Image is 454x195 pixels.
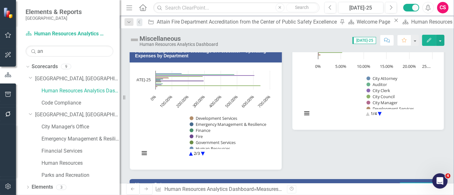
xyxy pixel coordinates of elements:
[367,100,398,105] button: Show City Manager
[346,18,392,26] a: Welcome Page
[129,35,140,45] img: Not Defined
[156,75,255,76] g: Bud-City Clerk, bar series 3 of 15 with 1 bar.
[156,76,203,77] g: City Council, bar series 4 of 15 with 1 bar.
[156,83,163,84] g: Information Technology, bar series 12 of 15 with 1 bar.
[32,63,58,70] a: Scorecards
[135,49,279,59] h3: Personnel Expense as a Percentage of Personnel + Operating Expenses by Department
[373,88,390,93] text: City Clerk
[156,85,261,86] path: Jul-25, 643.89930798. Police.
[352,37,376,44] span: [DATE]-25
[42,87,120,95] a: Human Resources Analytics Dashboard
[156,84,162,85] g: Parks & Recreation, bar series 13 of 15 with 1 bar.
[156,83,163,84] path: Jul-25, 46.39945665. Information Technology.
[149,94,157,102] text: 0%
[318,52,342,53] path: Jul-25, 5.31879919. Police.
[3,7,14,18] img: ClearPoint Strategy
[140,35,218,42] div: Miscellaneous
[156,78,163,79] g: Emergency Management & Resilience, bar series 7 of 15 with 1 bar.
[157,18,338,26] div: Attain Fire Department Accreditation from the Center of Public Safety Excellence
[318,53,319,54] g: Public Works, bar series 15 of 16 with 1 bar.
[156,76,169,77] path: Jul-25, 79.44416053. City Manager.
[164,186,254,192] a: Human Resources Analytics Dashboard
[380,63,393,69] text: 15.00%
[190,134,203,139] button: Show Fire
[42,148,120,155] a: Financial Services
[240,94,255,109] text: 600.00%
[156,78,163,79] path: Jul-25, 46.98174892. Emergency Management & Resilience.
[335,63,346,69] text: 5.00%
[35,75,120,83] a: [GEOGRAPHIC_DATA], [GEOGRAPHIC_DATA] Business Initiatives
[190,116,238,121] button: Show Development Services
[196,121,266,127] text: Emergency Management & Resilience
[367,76,397,81] button: Show City Attorney
[196,146,230,151] text: Human Resources
[194,150,200,156] text: 2/3
[373,106,414,112] text: Development Services
[422,63,431,69] text: 25.…
[153,2,320,13] input: Search ClearPoint...
[340,4,381,12] div: [DATE]-25
[367,88,391,93] button: Show City Clerk
[140,148,149,157] button: View chart menu, Chart
[357,63,370,69] text: 10.00%
[196,127,210,133] text: Finance
[42,160,120,167] a: Human Resources
[42,172,120,179] a: Parks and Recreation
[338,2,383,13] button: [DATE]-25
[156,80,204,81] g: Fire, bar series 9 of 15 with 1 bar.
[156,74,235,75] g: City Auditor, bar series 2 of 15 with 1 bar.
[318,53,319,54] path: Jul-25, 0.2316135. Public Works.
[191,94,206,109] text: 300.00%
[175,94,190,109] text: 200.00%
[26,30,105,38] a: Human Resources Analytics Dashboard
[156,86,158,87] g: Public Works, bar series 15 of 15 with 1 bar.
[26,8,82,16] span: Elements & Reports
[26,46,113,57] input: Search Below...
[373,94,395,99] text: City Council
[158,94,173,109] text: 100.00%
[286,3,318,12] button: Search
[156,80,204,81] path: Jul-25, 295.62916373. Fire.
[42,123,120,131] a: City Manager's Office
[196,115,237,121] text: Development Services
[56,184,66,190] div: 3
[156,84,162,85] path: Jul-25, 37.95919055. Parks & Recreation.
[156,76,169,77] g: City Manager, bar series 5 of 15 with 1 bar.
[155,186,282,193] div: » »
[445,173,450,178] span: 4
[156,77,169,78] path: Jul-25, 83.46555643. Development Services.
[156,86,158,87] path: Jul-25, 12.9277697. Public Works.
[156,81,162,82] g: Government Services, bar series 10 of 15 with 1 bar.
[156,81,162,82] path: Jul-25, 35.47561281. Government Services.
[156,76,203,77] path: Jul-25, 290.4236863. City Council.
[437,2,449,13] button: CS
[373,82,387,87] text: Auditor
[373,100,398,105] text: City Manager
[367,82,387,87] button: Show Auditor
[357,18,392,26] div: Welcome Page
[315,63,321,69] text: 0%
[373,76,397,81] text: City Attorney
[403,63,416,69] text: 20.00%
[156,74,235,75] path: Jul-25, 484.39363604. City Auditor.
[256,94,271,109] text: 700.00%
[42,135,120,143] a: Emergency Management & Resilience
[196,134,203,139] text: Fire
[156,85,261,86] g: Police, bar series 14 of 15 with 1 bar.
[132,77,151,83] text: [DATE]-25
[190,140,236,145] button: Show Government Services
[318,52,342,53] g: Police, bar series 14 of 16 with 1 bar.
[318,54,321,56] path: Jul-25, 0.60875426. Utilities.
[318,54,321,56] g: Utilities, bar series 16 of 16 with 1 bar.
[42,99,120,107] a: Code Compliance
[190,128,210,133] button: Show Finance
[156,77,169,78] g: Development Services, bar series 6 of 15 with 1 bar.
[256,186,282,192] a: Measures
[61,64,71,69] div: 9
[26,16,82,21] small: [GEOGRAPHIC_DATA]
[196,140,236,145] text: Government Services
[299,28,435,123] svg: Interactive chart
[156,75,255,76] path: Jul-25, 607.00838914. Bud-City Clerk.
[302,109,311,118] button: View chart menu, Chart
